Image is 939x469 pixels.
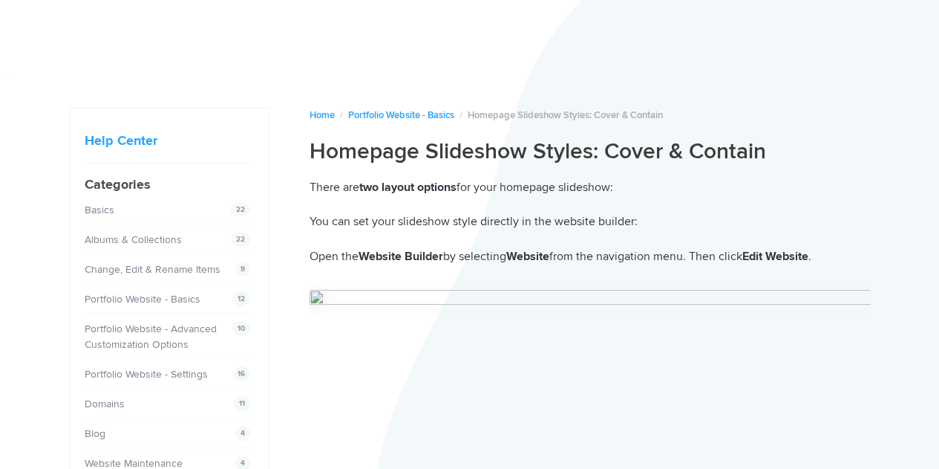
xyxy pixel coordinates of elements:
span: / [459,109,462,121]
a: Portfolio Website - Basics [85,293,200,305]
span: 9 [235,262,250,276]
h4: Categories [85,175,254,195]
a: Blog [85,427,105,440]
strong: Website Builder [359,249,443,264]
a: Home [310,109,335,121]
span: 16 [232,366,250,381]
a: Portfolio Website - Basics [348,109,454,121]
p: There are for your homepage slideshow: [310,178,871,198]
span: / [340,109,343,121]
a: Help Center [85,132,157,149]
span: 22 [231,232,250,247]
span: 11 [234,396,250,411]
a: Change, Edit & Rename Items [85,263,220,276]
span: 22 [231,202,250,217]
strong: Website [506,249,549,264]
span: 12 [232,291,250,306]
a: Albums & Collections [85,233,182,246]
span: 10 [232,321,250,336]
strong: two layout options [359,180,457,195]
span: Homepage Slideshow Styles: Cover & Contain [468,109,663,121]
p: Open the by selecting from the navigation menu. Then click . [310,247,871,267]
a: Portfolio Website - Advanced Customization Options [85,323,217,351]
a: Basics [85,204,114,216]
a: Domains [85,398,125,410]
span: 4 [235,426,250,441]
h1: Homepage Slideshow Styles: Cover & Contain [310,138,871,166]
strong: Edit Website [742,249,808,264]
a: Portfolio Website - Settings [85,368,208,381]
p: You can set your slideshow style directly in the website builder: [310,212,871,232]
